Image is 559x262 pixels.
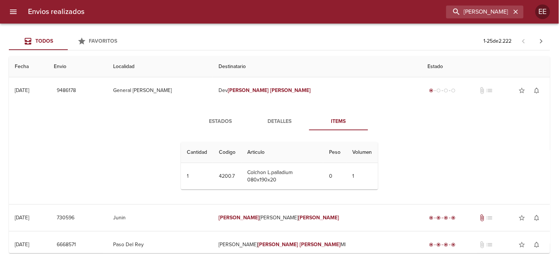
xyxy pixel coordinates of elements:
[213,205,422,231] td: [PERSON_NAME]
[437,216,441,220] span: radio_button_checked
[89,38,118,44] span: Favoritos
[515,37,532,45] span: Pagina anterior
[57,86,76,95] span: 9486178
[429,242,434,247] span: radio_button_checked
[515,237,530,252] button: Agregar a favoritos
[213,163,241,190] td: 4200.7
[57,240,76,249] span: 6668571
[484,38,512,45] p: 1 - 25 de 2.222
[191,113,368,130] div: Tabs detalle de guia
[535,4,550,19] div: EE
[444,216,448,220] span: radio_button_checked
[437,88,441,93] span: radio_button_unchecked
[241,142,323,163] th: Articulo
[4,3,22,21] button: menu
[530,237,544,252] button: Activar notificaciones
[428,214,457,222] div: Entregado
[213,231,422,258] td: [PERSON_NAME] Ml
[255,117,305,126] span: Detalles
[9,56,48,77] th: Fecha
[314,117,364,126] span: Items
[533,241,541,248] span: notifications_none
[213,77,422,104] td: Dev
[429,216,434,220] span: radio_button_checked
[530,210,544,225] button: Activar notificaciones
[479,241,486,248] span: No tiene documentos adjuntos
[54,211,78,225] button: 730596
[479,214,486,222] span: Tiene documentos adjuntos
[219,215,259,221] em: [PERSON_NAME]
[323,163,346,190] td: 0
[451,216,456,220] span: radio_button_checked
[48,56,108,77] th: Envio
[533,87,541,94] span: notifications_none
[107,56,213,77] th: Localidad
[346,142,378,163] th: Volumen
[196,117,246,126] span: Estados
[107,205,213,231] td: Junin
[451,88,456,93] span: radio_button_unchecked
[181,163,213,190] td: 1
[518,214,526,222] span: star_border
[107,77,213,104] td: General [PERSON_NAME]
[532,32,550,50] span: Pagina siguiente
[258,241,298,248] em: [PERSON_NAME]
[444,88,448,93] span: radio_button_unchecked
[451,242,456,247] span: radio_button_checked
[515,210,530,225] button: Agregar a favoritos
[533,214,541,222] span: notifications_none
[15,87,29,93] div: [DATE]
[35,38,53,44] span: Todos
[181,142,213,163] th: Cantidad
[300,241,341,248] em: [PERSON_NAME]
[15,215,29,221] div: [DATE]
[213,142,241,163] th: Codigo
[15,241,29,248] div: [DATE]
[429,88,434,93] span: radio_button_checked
[422,56,550,77] th: Estado
[518,87,526,94] span: star_border
[228,87,269,93] em: [PERSON_NAME]
[54,84,79,98] button: 9486178
[479,87,486,94] span: No tiene documentos adjuntos
[181,142,378,190] table: Tabla de Items
[323,142,346,163] th: Peso
[241,163,323,190] td: Colchon L.palladium 080x190x20
[57,213,75,223] span: 730596
[107,231,213,258] td: Paso Del Rey
[444,242,448,247] span: radio_button_checked
[213,56,422,77] th: Destinatario
[486,241,493,248] span: No tiene pedido asociado
[535,4,550,19] div: Abrir información de usuario
[270,87,311,93] em: [PERSON_NAME]
[54,238,79,252] button: 6668571
[437,242,441,247] span: radio_button_checked
[428,241,457,248] div: Entregado
[486,214,493,222] span: No tiene pedido asociado
[446,6,511,18] input: buscar
[530,83,544,98] button: Activar notificaciones
[346,163,378,190] td: 1
[9,32,127,50] div: Tabs Envios
[518,241,526,248] span: star_border
[515,83,530,98] button: Agregar a favoritos
[298,215,339,221] em: [PERSON_NAME]
[486,87,493,94] span: No tiene pedido asociado
[28,6,84,18] h6: Envios realizados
